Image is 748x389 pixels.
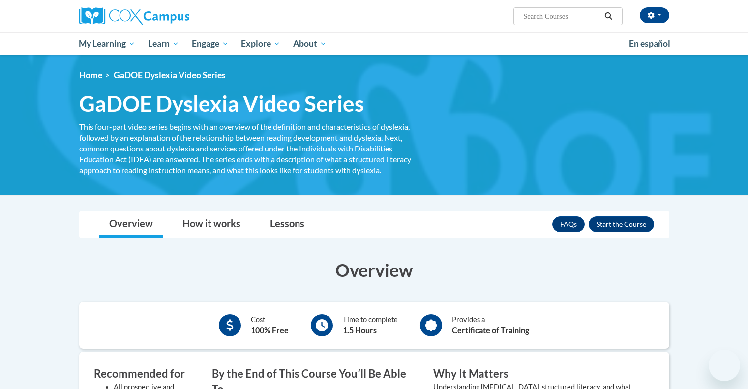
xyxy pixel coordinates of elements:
span: Explore [241,38,280,50]
span: Engage [192,38,229,50]
b: 100% Free [251,326,289,335]
a: Learn [142,32,185,55]
div: This four-part video series begins with an overview of the definition and characteristics of dysl... [79,121,419,176]
a: FAQs [552,216,585,232]
b: Certificate of Training [452,326,529,335]
a: My Learning [73,32,142,55]
div: Provides a [452,314,529,336]
a: Overview [99,211,163,238]
span: About [293,38,327,50]
a: Explore [235,32,287,55]
img: Cox Campus [79,7,189,25]
a: Home [79,70,102,80]
a: About [287,32,333,55]
div: Main menu [64,32,684,55]
span: Learn [148,38,179,50]
a: How it works [173,211,250,238]
button: Enroll [589,216,654,232]
a: Engage [185,32,235,55]
iframe: Button to launch messaging window [709,350,740,381]
button: Search [601,10,616,22]
h3: Recommended for [94,366,197,382]
input: Search Courses [522,10,601,22]
div: Cost [251,314,289,336]
a: Lessons [260,211,314,238]
span: My Learning [79,38,135,50]
h3: Overview [79,258,669,282]
b: 1.5 Hours [343,326,377,335]
button: Account Settings [640,7,669,23]
h3: Why It Matters [433,366,640,382]
span: En español [629,38,670,49]
span: GaDOE Dyslexia Video Series [79,90,364,117]
span: GaDOE Dyslexia Video Series [114,70,226,80]
a: Cox Campus [79,7,266,25]
a: En español [623,33,677,54]
div: Time to complete [343,314,398,336]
